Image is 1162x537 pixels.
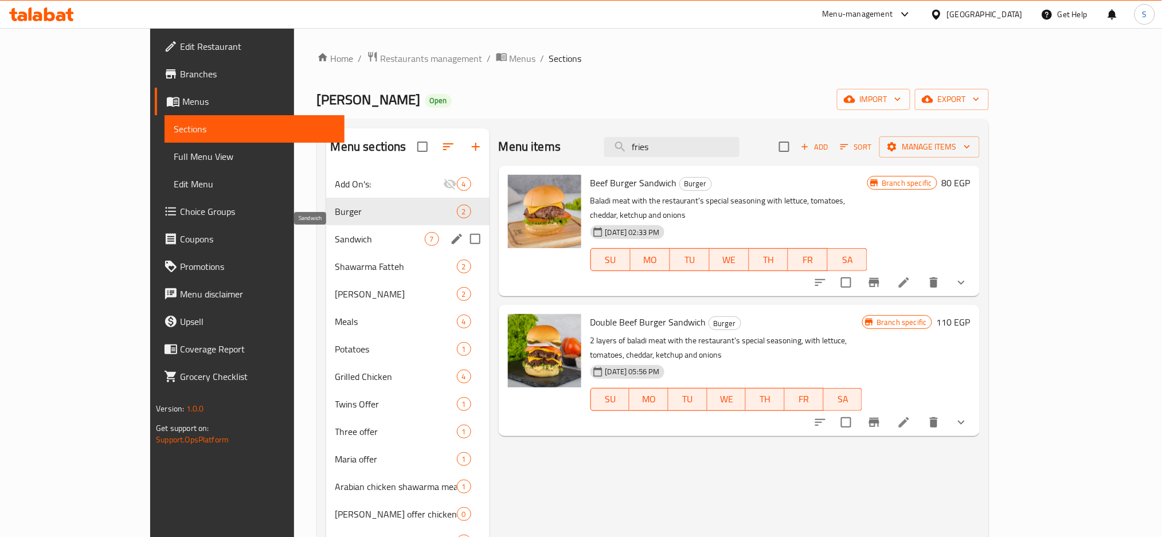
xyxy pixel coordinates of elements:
[457,260,471,273] div: items
[326,170,490,198] div: Add On's:4
[367,51,483,66] a: Restaurants management
[590,174,677,191] span: Beef Burger Sandwich
[670,248,710,271] button: TU
[785,388,824,411] button: FR
[508,314,581,387] img: Double Beef Burger Sandwich
[954,416,968,429] svg: Show Choices
[174,150,335,163] span: Full Menu View
[457,342,471,356] div: items
[673,391,703,407] span: TU
[823,7,893,21] div: Menu-management
[335,452,457,466] div: Maria offer
[326,280,490,308] div: [PERSON_NAME]2
[335,425,457,438] span: Three offer
[679,177,712,191] div: Burger
[457,397,471,411] div: items
[937,314,971,330] h6: 110 EGP
[596,252,626,268] span: SU
[634,391,664,407] span: MO
[180,67,335,81] span: Branches
[335,397,457,411] span: Twins Offer
[326,308,490,335] div: Meals4
[897,416,911,429] a: Edit menu item
[799,140,830,154] span: Add
[807,409,834,436] button: sort-choices
[920,409,948,436] button: delete
[358,52,362,65] li: /
[457,454,471,465] span: 1
[155,335,345,363] a: Coverage Report
[186,401,204,416] span: 1.0.0
[629,388,668,411] button: MO
[749,248,789,271] button: TH
[897,276,911,289] a: Edit menu item
[590,388,630,411] button: SU
[331,138,406,155] h2: Menu sections
[457,371,471,382] span: 4
[335,260,457,273] div: Shawarma Fatteh
[326,198,490,225] div: Burger2
[947,8,1023,21] div: [GEOGRAPHIC_DATA]
[915,89,989,110] button: export
[425,234,439,245] span: 7
[381,52,483,65] span: Restaurants management
[924,92,980,107] span: export
[824,388,863,411] button: SA
[425,94,452,108] div: Open
[180,342,335,356] span: Coverage Report
[155,253,345,280] a: Promotions
[335,480,457,493] span: Arabian chicken shawarma meal offer
[840,140,872,154] span: Sort
[754,252,784,268] span: TH
[326,363,490,390] div: Grilled Chicken4
[443,177,457,191] svg: Inactive section
[714,252,745,268] span: WE
[457,287,471,301] div: items
[631,248,670,271] button: MO
[457,205,471,218] div: items
[155,308,345,335] a: Upsell
[174,177,335,191] span: Edit Menu
[549,52,582,65] span: Sections
[326,445,490,473] div: Maria offer1
[746,388,785,411] button: TH
[948,269,975,296] button: show more
[180,370,335,383] span: Grocery Checklist
[317,87,421,112] span: [PERSON_NAME]
[180,287,335,301] span: Menu disclaimer
[709,317,741,330] span: Burger
[457,452,471,466] div: items
[712,391,742,407] span: WE
[796,138,833,156] span: Add item
[457,509,471,520] span: 0
[180,205,335,218] span: Choice Groups
[457,289,471,300] span: 2
[180,232,335,246] span: Coupons
[499,138,561,155] h2: Menu items
[156,401,184,416] span: Version:
[326,418,490,445] div: Three offer1
[326,390,490,418] div: Twins Offer1
[326,473,490,500] div: Arabian chicken shawarma meal offer1
[807,269,834,296] button: sort-choices
[541,52,545,65] li: /
[326,500,490,528] div: [PERSON_NAME] offer chicken shawarma+medium chicken shawarma fatteh0
[457,316,471,327] span: 4
[860,409,888,436] button: Branch-specific-item
[155,280,345,308] a: Menu disclaimer
[707,388,746,411] button: WE
[596,391,625,407] span: SU
[155,88,345,115] a: Menus
[155,198,345,225] a: Choice Groups
[889,140,971,154] span: Manage items
[872,317,931,328] span: Branch specific
[326,253,490,280] div: Shawarma Fatteh2
[425,96,452,105] span: Open
[335,205,457,218] div: Burger
[590,334,863,362] p: 2 layers of baladi meat with the restaurant's special seasoning, with lettuce, tomatoes, cheddar,...
[335,177,443,191] div: Add On's:
[793,252,823,268] span: FR
[425,232,439,246] div: items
